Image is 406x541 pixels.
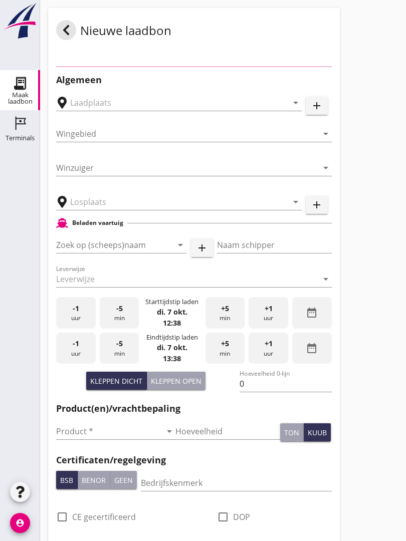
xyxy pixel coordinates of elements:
span: -5 [116,303,123,314]
div: uur [56,333,96,364]
div: min [100,333,139,364]
button: Kleppen dicht [86,372,147,390]
input: Product * [56,423,161,439]
i: arrow_drop_down [320,128,332,140]
button: BSB [56,471,78,489]
div: uur [249,333,288,364]
div: min [100,297,139,329]
span: +1 [265,303,273,314]
input: Naam schipper [217,237,332,253]
input: Zoek op (scheeps)naam [56,237,158,253]
div: Terminals [6,135,35,141]
i: arrow_drop_down [290,196,302,208]
h2: Product(en)/vrachtbepaling [56,402,332,415]
i: date_range [306,342,318,354]
div: kuub [308,427,327,438]
h2: Certificaten/regelgeving [56,453,332,467]
span: +1 [265,338,273,349]
input: Bedrijfskenmerk [141,475,332,491]
div: Eindtijdstip laden [146,333,198,342]
div: Benor [82,475,106,485]
span: +5 [221,338,229,349]
div: Kleppen dicht [90,376,142,386]
strong: di. 7 okt. [157,343,187,352]
div: Starttijdstip laden [145,297,198,307]
input: Hoeveelheid 0-lijn [240,376,331,392]
i: account_circle [10,513,30,533]
i: date_range [306,307,318,319]
i: add [311,100,323,112]
img: logo-small.a267ee39.svg [2,3,38,40]
span: +5 [221,303,229,314]
div: min [206,297,245,329]
i: arrow_drop_down [163,425,175,437]
input: Hoeveelheid [175,423,281,439]
div: uur [249,297,288,329]
div: uur [56,297,96,329]
div: Geen [114,475,133,485]
strong: 13:38 [163,354,181,363]
i: arrow_drop_down [174,239,186,251]
div: Kleppen open [151,376,201,386]
h2: Beladen vaartuig [72,218,123,227]
span: -5 [116,338,123,349]
div: BSB [60,475,73,485]
i: arrow_drop_down [320,162,332,174]
input: Laadplaats [70,95,274,111]
i: arrow_drop_down [290,97,302,109]
button: Geen [110,471,137,489]
button: kuub [304,423,331,441]
i: add [311,199,323,211]
button: Benor [78,471,110,489]
span: -1 [73,303,79,314]
span: -1 [73,338,79,349]
div: min [206,333,245,364]
strong: 12:38 [163,318,181,328]
i: add [196,242,208,254]
label: CE gecertificeerd [72,512,136,522]
input: Winzuiger [56,160,318,176]
i: arrow_drop_down [320,273,332,285]
button: ton [280,423,304,441]
strong: di. 7 okt. [157,307,187,317]
div: Nieuwe laadbon [56,20,171,44]
h2: Algemeen [56,73,332,87]
input: Wingebied [56,126,318,142]
input: Losplaats [70,194,274,210]
div: ton [284,427,299,438]
button: Kleppen open [147,372,206,390]
label: DOP [233,512,250,522]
